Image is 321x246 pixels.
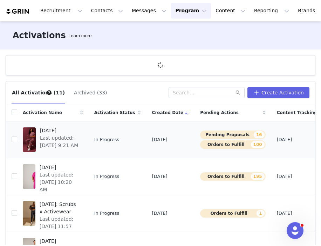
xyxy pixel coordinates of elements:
button: Messages [128,3,171,19]
span: Last updated: [DATE] 11:57 AM [40,215,79,238]
i: icon: search [235,90,240,95]
span: [DATE] [277,136,292,143]
span: [DATE] [152,210,168,217]
input: Search... [169,87,245,98]
span: Activation Status [94,109,135,116]
span: [DATE] [277,173,292,180]
span: [DATE] [40,164,79,171]
span: Created Date [152,109,184,116]
button: Program [171,3,211,19]
button: Orders to Fulfill100 [200,140,265,149]
span: In Progress [94,136,119,143]
a: [DATE]Last updated: [DATE] 10:20 AM [23,162,83,191]
button: Pending Proposals16 [200,131,265,139]
span: Activation Name [23,109,62,116]
a: [DATE]Last updated: [DATE] 9:21 AM [23,126,83,154]
span: [DATE] [152,136,168,143]
iframe: Intercom live chat [287,222,303,239]
span: Last updated: [DATE] 10:20 AM [40,171,79,193]
button: Content [211,3,250,19]
span: [DATE] [277,210,292,217]
span: In Progress [94,173,119,180]
div: Tooltip anchor [67,32,93,39]
span: [DATE]: Scrubs x Activewear [40,201,79,215]
span: Pending Actions [200,109,239,116]
button: All Activations (11) [12,87,65,98]
span: [DATE] [40,127,79,134]
button: Orders to Fulfill1 [200,209,265,218]
button: Archived (33) [74,87,107,98]
a: [DATE]: Scrubs x ActivewearLast updated: [DATE] 11:57 AM [23,199,83,227]
button: Contacts [87,3,127,19]
button: Orders to Fulfill195 [200,172,265,181]
button: Recruitment [36,3,87,19]
div: Tooltip anchor [46,89,52,96]
span: In Progress [94,210,119,217]
button: Reporting [250,3,293,19]
span: [DATE] [152,173,168,180]
img: grin logo [6,8,30,15]
span: Last updated: [DATE] 9:21 AM [40,134,79,149]
button: Create Activation [247,87,309,98]
span: [DATE] [40,238,79,245]
h3: Activations [13,29,66,42]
